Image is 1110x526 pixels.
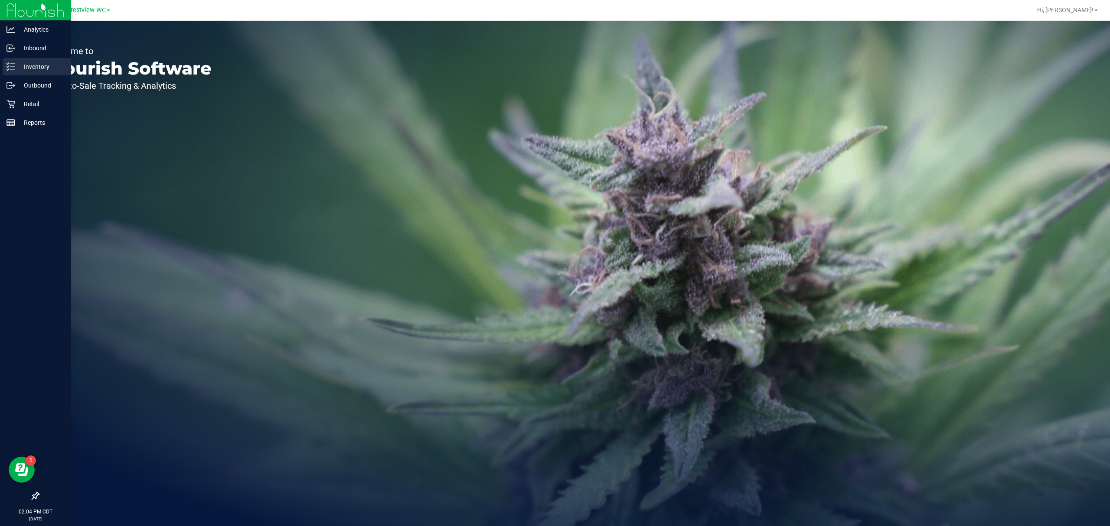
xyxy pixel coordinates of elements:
[7,44,15,52] inline-svg: Inbound
[26,455,36,466] iframe: Resource center unread badge
[67,6,106,14] span: Crestview WC
[47,81,212,90] p: Seed-to-Sale Tracking & Analytics
[4,516,67,522] p: [DATE]
[7,25,15,34] inline-svg: Analytics
[7,62,15,71] inline-svg: Inventory
[7,118,15,127] inline-svg: Reports
[15,24,67,35] p: Analytics
[7,81,15,90] inline-svg: Outbound
[47,60,212,77] p: Flourish Software
[15,99,67,109] p: Retail
[15,62,67,72] p: Inventory
[47,47,212,55] p: Welcome to
[4,508,67,516] p: 02:04 PM CDT
[7,100,15,108] inline-svg: Retail
[1037,6,1094,13] span: Hi, [PERSON_NAME]!
[15,117,67,128] p: Reports
[15,80,67,91] p: Outbound
[15,43,67,53] p: Inbound
[9,457,35,483] iframe: Resource center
